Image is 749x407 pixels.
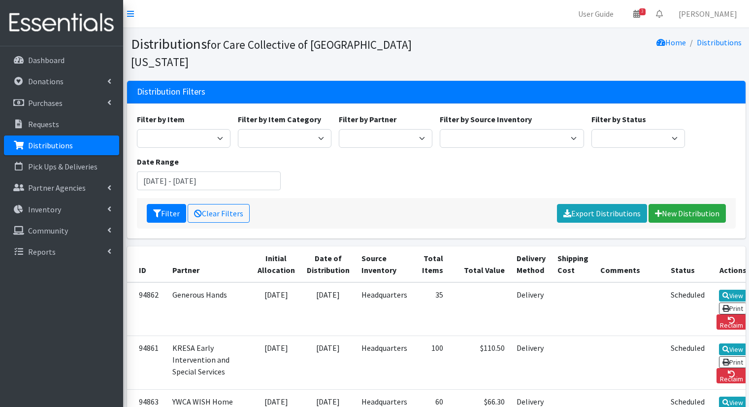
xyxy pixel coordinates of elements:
img: HumanEssentials [4,6,119,39]
a: Inventory [4,200,119,219]
a: Export Distributions [557,204,647,223]
td: $110.50 [449,336,511,389]
input: January 1, 2011 - December 31, 2011 [137,171,281,190]
a: User Guide [570,4,621,24]
p: Pick Ups & Deliveries [28,162,98,171]
a: View [719,343,747,355]
td: [DATE] [301,336,356,389]
label: Filter by Partner [339,113,396,125]
a: Partner Agencies [4,178,119,198]
p: Reports [28,247,56,257]
td: Scheduled [665,336,711,389]
a: Community [4,221,119,240]
td: 100 [413,336,449,389]
a: Donations [4,71,119,91]
th: ID [127,246,166,282]
p: Donations [28,76,64,86]
td: Headquarters [356,282,413,336]
th: Partner [166,246,252,282]
th: Comments [594,246,665,282]
th: Total Items [413,246,449,282]
td: Generous Hands [166,282,252,336]
button: Filter [147,204,186,223]
p: Purchases [28,98,63,108]
a: Reports [4,242,119,262]
p: Distributions [28,140,73,150]
label: Filter by Item [137,113,185,125]
a: 3 [625,4,648,24]
a: Distributions [4,136,119,155]
td: 94861 [127,336,166,389]
p: Requests [28,119,59,129]
td: [DATE] [301,282,356,336]
h1: Distributions [131,35,433,69]
a: New Distribution [649,204,726,223]
a: Distributions [697,37,742,47]
h3: Distribution Filters [137,87,205,97]
a: Reclaim [716,314,747,330]
a: Dashboard [4,50,119,70]
td: [DATE] [252,282,301,336]
p: Inventory [28,204,61,214]
th: Status [665,246,711,282]
th: Delivery Method [511,246,552,282]
span: 3 [639,8,646,15]
a: Home [656,37,686,47]
th: Source Inventory [356,246,413,282]
label: Filter by Source Inventory [440,113,532,125]
td: KRESA Early Intervention and Special Services [166,336,252,389]
a: Reclaim [716,368,747,383]
td: Delivery [511,282,552,336]
label: Filter by Status [591,113,646,125]
th: Shipping Cost [552,246,594,282]
td: 35 [413,282,449,336]
th: Date of Distribution [301,246,356,282]
td: Delivery [511,336,552,389]
td: Scheduled [665,282,711,336]
a: Requests [4,114,119,134]
td: 94862 [127,282,166,336]
a: [PERSON_NAME] [671,4,745,24]
p: Community [28,226,68,236]
p: Partner Agencies [28,183,86,193]
a: Print [719,356,747,368]
a: Clear Filters [188,204,250,223]
a: Purchases [4,93,119,113]
small: for Care Collective of [GEOGRAPHIC_DATA][US_STATE] [131,37,412,69]
a: Print [719,303,747,314]
th: Total Value [449,246,511,282]
th: Initial Allocation [252,246,301,282]
label: Date Range [137,156,179,168]
a: Pick Ups & Deliveries [4,157,119,176]
a: View [719,290,747,302]
label: Filter by Item Category [238,113,321,125]
p: Dashboard [28,55,65,65]
td: Headquarters [356,336,413,389]
td: [DATE] [252,336,301,389]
